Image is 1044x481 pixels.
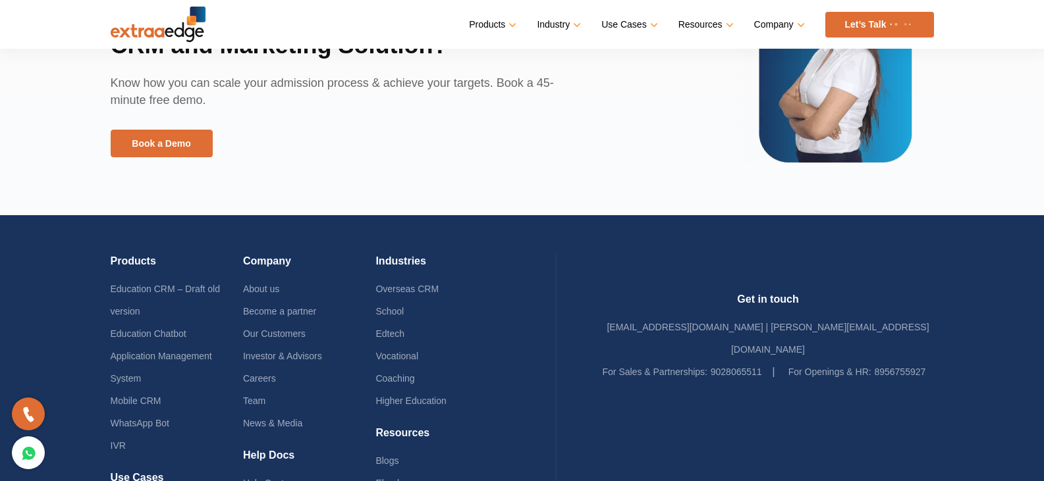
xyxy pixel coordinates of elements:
[754,15,802,34] a: Company
[788,361,871,383] label: For Openings & HR:
[243,351,322,361] a: Investor & Advisors
[111,351,212,384] a: Application Management System
[243,328,306,339] a: Our Customers
[825,12,934,38] a: Let’s Talk
[601,15,655,34] a: Use Cases
[375,306,404,316] a: School
[111,284,221,316] a: Education CRM – Draft old version
[111,418,170,428] a: WhatsApp Bot
[469,15,514,34] a: Products
[607,322,929,355] a: [EMAIL_ADDRESS][DOMAIN_NAME] | [PERSON_NAME][EMAIL_ADDRESS][DOMAIN_NAME]
[243,284,279,294] a: About us
[874,367,925,377] a: 8956755927
[603,361,708,383] label: For Sales & Partnerships:
[375,373,414,384] a: Coaching
[243,255,375,278] h4: Company
[111,328,186,339] a: Education Chatbot
[375,328,404,339] a: Edtech
[375,426,508,449] h4: Resources
[111,74,588,130] p: Know how you can scale your admission process & achieve your targets. Book a 45-minute free demo.
[111,255,243,278] h4: Products
[243,449,375,472] h4: Help Docs
[375,351,418,361] a: Vocational
[375,284,439,294] a: Overseas CRM
[243,306,316,316] a: Become a partner
[111,395,161,406] a: Mobile CRM
[243,418,302,428] a: News & Media
[537,15,578,34] a: Industry
[243,373,276,384] a: Careers
[678,15,731,34] a: Resources
[711,367,762,377] a: 9028065511
[243,395,265,406] a: Team
[375,455,398,466] a: Blogs
[603,293,934,316] h4: Get in touch
[111,130,213,157] a: Book a Demo
[375,255,508,278] h4: Industries
[111,440,126,451] a: IVR
[375,395,446,406] a: Higher Education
